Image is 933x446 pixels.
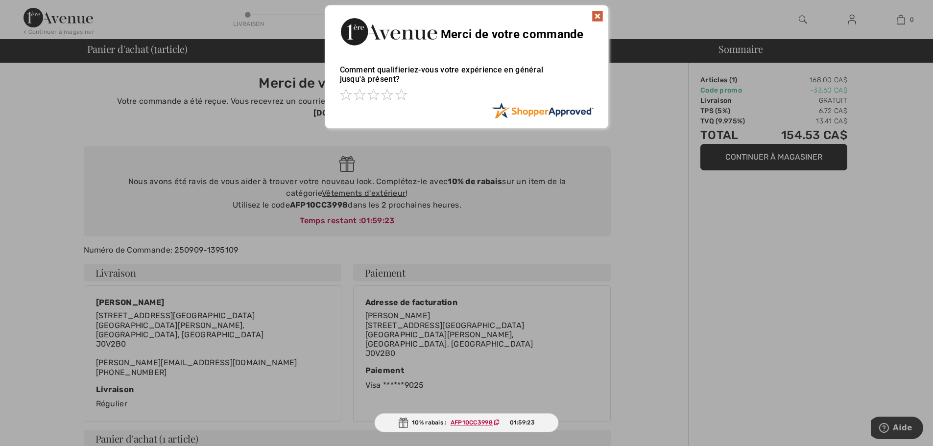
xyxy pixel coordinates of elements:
[592,10,603,22] img: x
[374,413,559,432] div: 10% rabais :
[510,418,535,427] span: 01:59:23
[451,419,493,426] ins: AFP10CC3998
[340,55,594,102] div: Comment qualifieriez-vous votre expérience en général jusqu'à présent?
[398,418,408,428] img: Gift.svg
[441,27,584,41] span: Merci de votre commande
[22,7,42,16] span: Aide
[340,15,438,48] img: Merci de votre commande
